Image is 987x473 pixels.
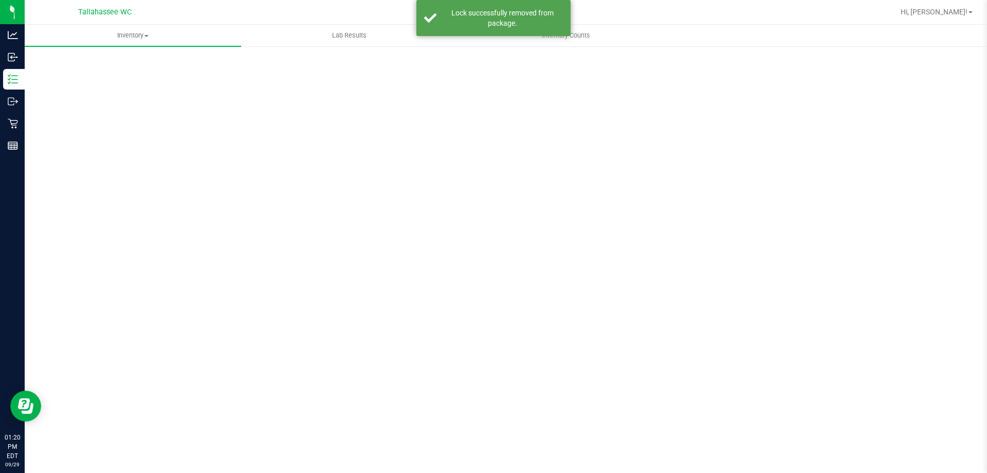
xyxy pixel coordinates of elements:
[25,31,241,40] span: Inventory
[8,74,18,84] inline-svg: Inventory
[5,461,20,468] p: 09/29
[8,96,18,107] inline-svg: Outbound
[5,433,20,461] p: 01:20 PM EDT
[241,25,458,46] a: Lab Results
[318,31,380,40] span: Lab Results
[8,52,18,62] inline-svg: Inbound
[8,118,18,129] inline-svg: Retail
[901,8,967,16] span: Hi, [PERSON_NAME]!
[10,391,41,422] iframe: Resource center
[78,8,132,16] span: Tallahassee WC
[442,8,563,28] div: Lock successfully removed from package.
[8,30,18,40] inline-svg: Analytics
[25,25,241,46] a: Inventory
[8,141,18,151] inline-svg: Reports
